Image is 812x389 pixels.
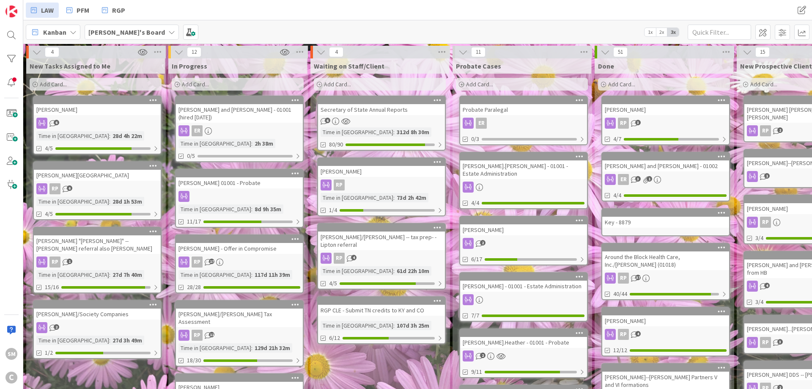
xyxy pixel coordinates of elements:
div: [PERSON_NAME]/[PERSON_NAME] -- tax prep- - Lipton referral [318,224,445,250]
span: 4/4 [613,191,621,200]
div: C [5,372,17,383]
div: [PERSON_NAME] [602,104,729,115]
div: 129d 21h 32m [252,343,292,353]
span: 37 [635,275,641,280]
div: ER [618,174,629,185]
div: RP [602,329,729,340]
div: [PERSON_NAME][GEOGRAPHIC_DATA] [34,162,161,181]
span: 3 [777,339,783,345]
div: [PERSON_NAME]/[PERSON_NAME] Tax Assessment [176,301,303,327]
div: RP [602,118,729,129]
span: 6/17 [471,255,482,264]
span: 4 [635,331,641,337]
div: [PERSON_NAME] [34,104,161,115]
div: 107d 3h 25m [395,321,431,330]
div: RGP CLE - Submit TN credits to KY and CO [318,305,445,316]
div: 312d 8h 30m [395,127,431,137]
div: Time in [GEOGRAPHIC_DATA] [178,139,251,148]
span: 80/90 [329,140,343,149]
span: 6 [325,118,330,123]
span: : [251,139,252,148]
div: [PERSON_NAME] [318,166,445,177]
div: [PERSON_NAME] "[PERSON_NAME]" -- [PERSON_NAME] referral also [PERSON_NAME] [34,235,161,254]
div: RP [602,273,729,284]
div: 8d 9h 35m [252,204,283,214]
div: [PERSON_NAME] [602,97,729,115]
span: Add Card... [182,80,209,88]
span: 2x [656,28,667,36]
div: [PERSON_NAME]/Society Companies [34,309,161,320]
div: [PERSON_NAME].Heather - 01001 - Probate [460,337,587,348]
div: [PERSON_NAME] 01001 - Probate [176,177,303,188]
span: 18/30 [187,356,201,365]
div: 73d 2h 42m [395,193,428,202]
span: RGP [112,5,125,15]
span: : [251,270,252,279]
span: : [393,266,395,276]
span: 4/7 [613,135,621,143]
span: 12/12 [613,346,627,355]
div: [PERSON_NAME] [318,158,445,177]
div: ER [460,118,587,129]
div: ER [176,125,303,136]
span: 4/5 [329,279,337,288]
div: Around the Block Health Care, Inc./[PERSON_NAME] (01018) [602,251,729,270]
div: RP [192,257,203,268]
div: Secretary of State Annual Reports [318,104,445,115]
span: : [393,321,395,330]
div: RP [176,330,303,341]
span: 6 [67,185,72,191]
span: 2 [480,353,486,358]
div: [PERSON_NAME] - Offer in Compromise [176,243,303,254]
div: RP [618,273,629,284]
div: [PERSON_NAME] [602,315,729,326]
span: 4 [764,283,770,288]
div: Secretary of State Annual Reports [318,97,445,115]
div: Probate Paralegal [460,104,587,115]
div: Time in [GEOGRAPHIC_DATA] [178,270,251,279]
span: 17 [209,259,214,264]
div: RP [334,253,345,264]
div: [PERSON_NAME] [34,97,161,115]
span: 40/44 [613,290,627,298]
div: [PERSON_NAME] [460,217,587,235]
span: : [109,197,110,206]
span: Waiting on Staff/Client [314,62,384,70]
div: Time in [GEOGRAPHIC_DATA] [36,131,109,141]
span: 7/7 [471,311,479,320]
div: RP [318,253,445,264]
span: 6 [54,120,59,125]
span: PFM [77,5,89,15]
div: 117d 11h 39m [252,270,292,279]
span: 28/28 [187,283,201,292]
div: [PERSON_NAME] and [PERSON_NAME] - 01002 [602,160,729,171]
span: 3/4 [755,234,763,243]
div: RP [34,257,161,268]
div: Around the Block Health Care, Inc./[PERSON_NAME] (01018) [602,244,729,270]
div: RP [49,183,60,194]
span: Add Card... [750,80,777,88]
span: Kanban [43,27,66,37]
span: 0/5 [187,152,195,160]
span: 4 [329,47,343,57]
span: 1x [645,28,656,36]
div: Time in [GEOGRAPHIC_DATA] [321,266,393,276]
div: 2h 38m [252,139,275,148]
span: 1/4 [329,206,337,215]
div: [PERSON_NAME]/[PERSON_NAME] Tax Assessment [176,309,303,327]
div: [PERSON_NAME] and [PERSON_NAME] - 01002 [602,153,729,171]
input: Quick Filter... [688,25,751,40]
span: 1 [647,176,652,182]
div: RGP CLE - Submit TN credits to KY and CO [318,297,445,316]
div: [PERSON_NAME]/[PERSON_NAME] -- tax prep- - Lipton referral [318,232,445,250]
div: Time in [GEOGRAPHIC_DATA] [321,321,393,330]
div: RP [318,179,445,190]
span: : [251,343,252,353]
div: Time in [GEOGRAPHIC_DATA] [178,343,251,353]
div: RP [49,257,60,268]
span: : [251,204,252,214]
span: 3 [635,120,641,125]
div: 28d 1h 53m [110,197,144,206]
span: 11/17 [187,217,201,226]
span: : [393,193,395,202]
